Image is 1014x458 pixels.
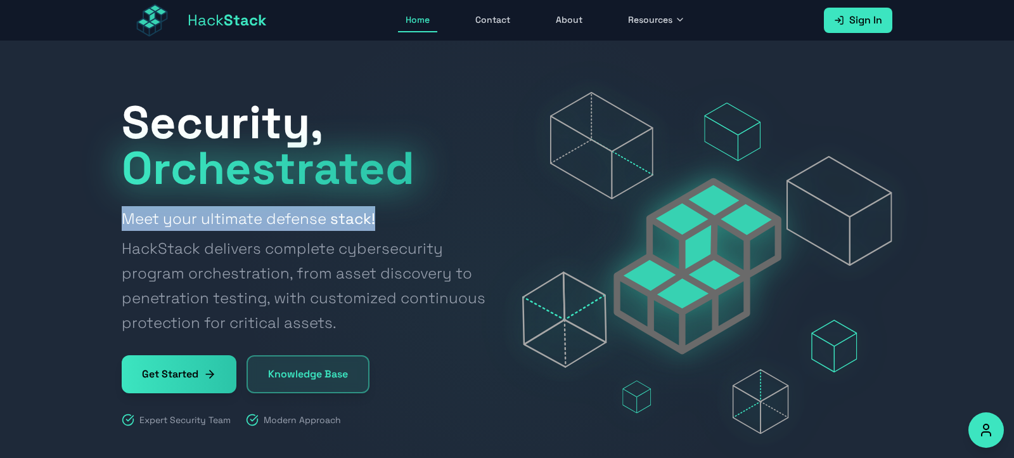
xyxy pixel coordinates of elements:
[548,8,590,32] a: About
[246,414,341,426] div: Modern Approach
[122,100,492,191] h1: Security,
[628,13,672,26] span: Resources
[122,139,414,197] span: Orchestrated
[188,10,267,30] span: Hack
[122,355,236,393] a: Get Started
[122,206,492,335] h2: Meet your ultimate defense
[330,209,375,228] strong: stack!
[824,8,892,33] a: Sign In
[849,13,882,28] span: Sign In
[122,414,231,426] div: Expert Security Team
[398,8,437,32] a: Home
[468,8,518,32] a: Contact
[968,412,1004,448] button: Accessibility Options
[122,236,492,335] span: HackStack delivers complete cybersecurity program orchestration, from asset discovery to penetrat...
[620,8,693,32] button: Resources
[247,355,369,393] a: Knowledge Base
[224,10,267,30] span: Stack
